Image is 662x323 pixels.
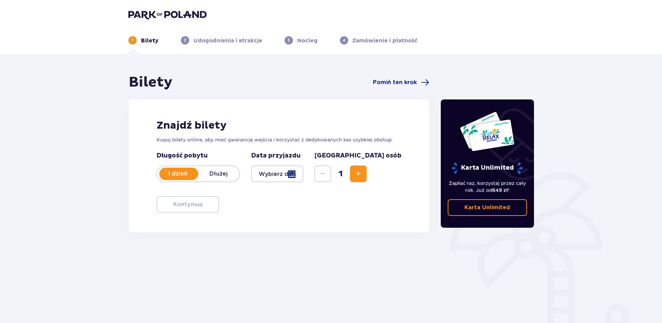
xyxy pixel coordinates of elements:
[157,170,198,178] p: 1 dzień
[157,119,402,132] h2: Znajdź bilety
[157,196,219,213] button: Kontynuuj
[173,201,202,208] p: Kontynuuj
[333,169,349,179] span: 1
[492,187,508,193] span: 649 zł
[464,204,510,211] p: Karta Unlimited
[314,152,401,160] p: [GEOGRAPHIC_DATA] osób
[451,162,524,174] p: Karta Unlimited
[193,37,262,45] p: Udogodnienia i atrakcje
[129,74,173,91] h1: Bilety
[352,37,417,45] p: Zamówienie i płatność
[350,165,367,182] button: Increase
[373,78,429,87] a: Pomiń ten krok
[131,37,133,43] p: 1
[251,152,301,160] p: Data przyjazdu
[184,37,186,43] p: 2
[297,37,318,45] p: Nocleg
[157,152,240,160] p: Długość pobytu
[373,79,417,86] span: Pomiń ten krok
[448,180,527,194] p: Zapłać raz, korzystaj przez cały rok. Już od !
[448,199,527,216] a: Karta Unlimited
[287,37,290,43] p: 3
[343,37,345,43] p: 4
[157,136,402,143] p: Kupuj bilety online, aby mieć gwarancję wejścia i korzystać z dedykowanych kas szybkiej obsługi.
[141,37,159,45] p: Bilety
[198,170,239,178] p: Dłużej
[128,10,207,19] img: Park of Poland logo
[314,165,331,182] button: Decrease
